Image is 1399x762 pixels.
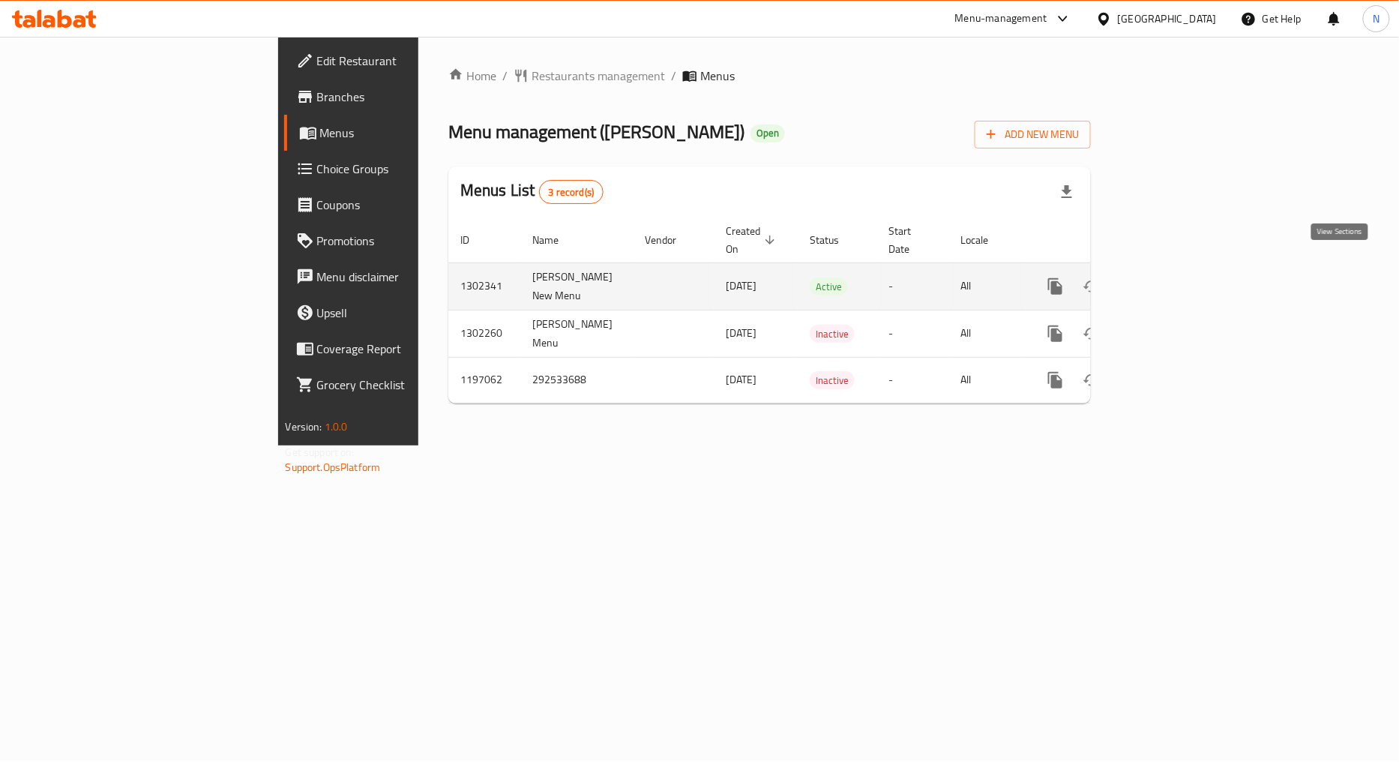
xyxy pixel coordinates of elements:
div: Export file [1049,174,1085,210]
span: Menus [320,124,500,142]
a: Promotions [284,223,512,259]
span: Status [810,231,858,249]
table: enhanced table [448,217,1194,403]
span: Name [532,231,578,249]
button: more [1038,268,1074,304]
a: Upsell [284,295,512,331]
div: Active [810,277,848,295]
td: 292533688 [520,357,633,403]
span: Inactive [810,325,855,343]
span: Get support on: [286,442,355,462]
a: Choice Groups [284,151,512,187]
td: All [948,310,1026,357]
span: Coverage Report [317,340,500,358]
div: Inactive [810,371,855,389]
span: Upsell [317,304,500,322]
span: Locale [960,231,1008,249]
span: Coupons [317,196,500,214]
li: / [671,67,676,85]
span: Promotions [317,232,500,250]
span: 1.0.0 [325,417,348,436]
span: Restaurants management [532,67,665,85]
div: Open [750,124,785,142]
td: [PERSON_NAME] Menu [520,310,633,357]
span: Add New Menu [987,125,1079,144]
th: Actions [1026,217,1194,263]
nav: breadcrumb [448,67,1091,85]
a: Support.OpsPlatform [286,457,381,477]
button: Change Status [1074,362,1110,398]
a: Menus [284,115,512,151]
span: Open [750,127,785,139]
a: Menu disclaimer [284,259,512,295]
a: Restaurants management [514,67,665,85]
td: [PERSON_NAME] New Menu [520,262,633,310]
span: Choice Groups [317,160,500,178]
span: Created On [726,222,780,258]
span: Grocery Checklist [317,376,500,394]
td: - [876,357,948,403]
span: ID [460,231,489,249]
span: Menu management ( [PERSON_NAME] ) [448,115,744,148]
span: Menu disclaimer [317,268,500,286]
span: Menus [700,67,735,85]
span: Active [810,278,848,295]
span: Version: [286,417,322,436]
span: [DATE] [726,323,756,343]
a: Edit Restaurant [284,43,512,79]
span: Start Date [888,222,930,258]
div: Menu-management [955,10,1047,28]
span: Edit Restaurant [317,52,500,70]
button: more [1038,316,1074,352]
td: All [948,262,1026,310]
h2: Menus List [460,179,604,204]
span: Branches [317,88,500,106]
div: [GEOGRAPHIC_DATA] [1118,10,1217,27]
td: - [876,262,948,310]
a: Coupons [284,187,512,223]
button: Add New Menu [975,121,1091,148]
button: more [1038,362,1074,398]
a: Branches [284,79,512,115]
a: Coverage Report [284,331,512,367]
td: All [948,357,1026,403]
span: [DATE] [726,370,756,389]
span: Inactive [810,372,855,389]
div: Total records count [539,180,604,204]
td: - [876,310,948,357]
span: N [1373,10,1380,27]
a: Grocery Checklist [284,367,512,403]
span: [DATE] [726,276,756,295]
span: 3 record(s) [540,185,604,199]
span: Vendor [645,231,696,249]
